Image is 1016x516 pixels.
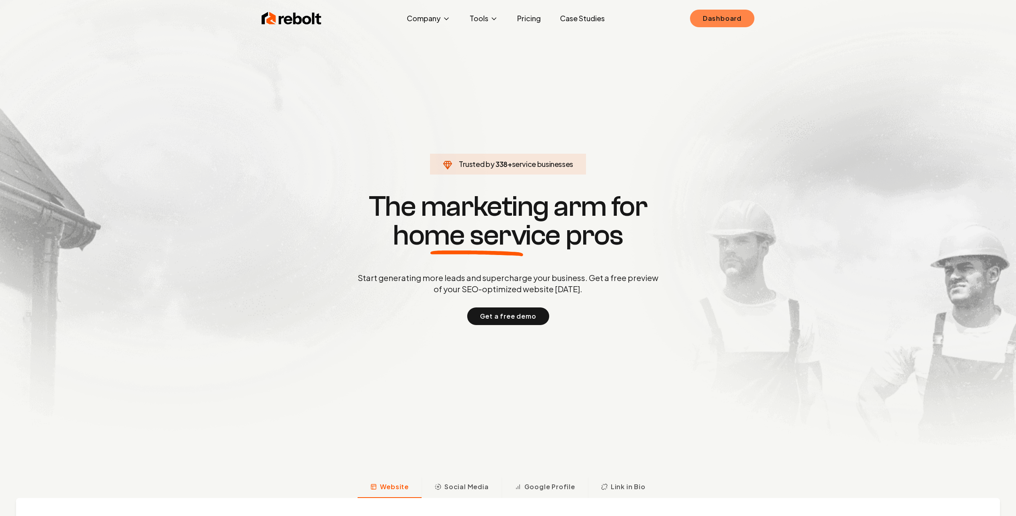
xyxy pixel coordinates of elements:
span: Website [380,482,409,492]
img: Rebolt Logo [262,10,322,26]
h1: The marketing arm for pros [316,192,700,250]
span: Google Profile [524,482,575,492]
span: home service [393,221,560,250]
button: Social Media [422,477,502,498]
button: Link in Bio [588,477,658,498]
a: Pricing [511,10,547,26]
a: Case Studies [554,10,611,26]
span: Trusted by [459,159,494,169]
button: Company [400,10,457,26]
button: Website [358,477,422,498]
span: Social Media [444,482,489,492]
span: 338 [496,159,508,170]
a: Dashboard [690,10,754,27]
span: + [508,159,512,169]
span: Link in Bio [611,482,646,492]
p: Start generating more leads and supercharge your business. Get a free preview of your SEO-optimiz... [356,272,660,295]
button: Google Profile [502,477,588,498]
span: service businesses [512,159,574,169]
button: Tools [463,10,504,26]
button: Get a free demo [467,307,549,325]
